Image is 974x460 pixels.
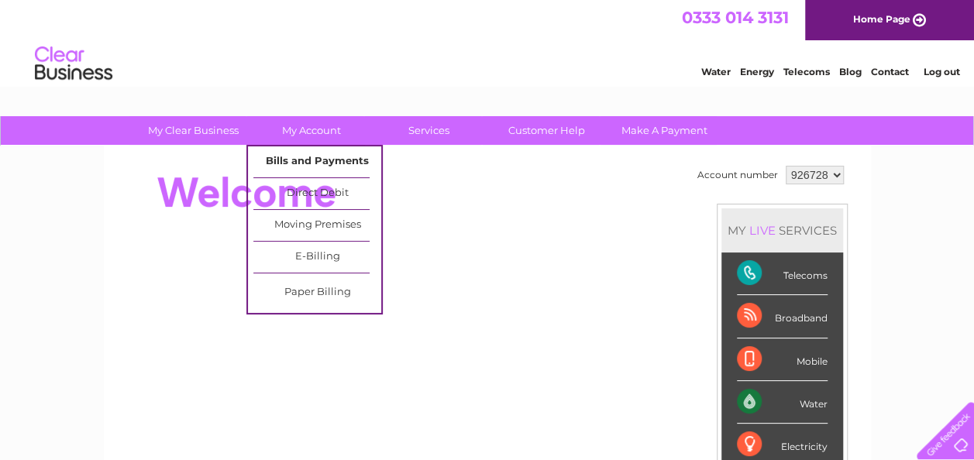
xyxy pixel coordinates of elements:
[721,208,843,252] div: MY SERVICES
[253,210,381,241] a: Moving Premises
[737,381,828,424] div: Water
[783,66,830,77] a: Telecoms
[253,277,381,308] a: Paper Billing
[737,295,828,338] div: Broadband
[483,116,611,145] a: Customer Help
[129,116,257,145] a: My Clear Business
[122,9,854,75] div: Clear Business is a trading name of Verastar Limited (registered in [GEOGRAPHIC_DATA] No. 3667643...
[746,223,779,238] div: LIVE
[737,252,828,295] div: Telecoms
[253,146,381,177] a: Bills and Payments
[737,338,828,381] div: Mobile
[682,8,789,27] a: 0333 014 3131
[701,66,731,77] a: Water
[247,116,375,145] a: My Account
[923,66,959,77] a: Log out
[253,178,381,209] a: Direct Debit
[34,40,113,88] img: logo.png
[253,242,381,273] a: E-Billing
[740,66,774,77] a: Energy
[839,66,862,77] a: Blog
[871,66,909,77] a: Contact
[694,162,782,188] td: Account number
[365,116,493,145] a: Services
[601,116,728,145] a: Make A Payment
